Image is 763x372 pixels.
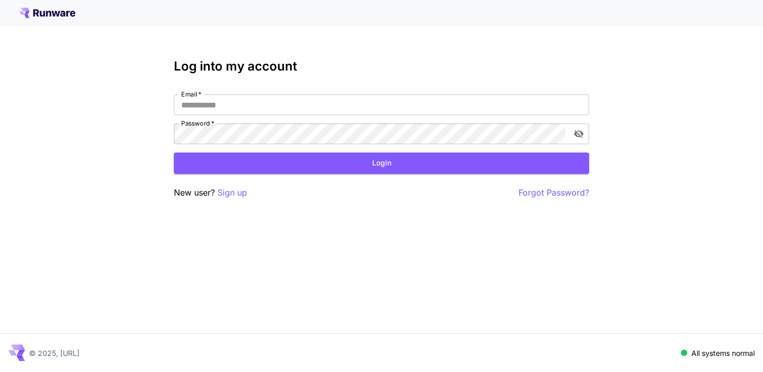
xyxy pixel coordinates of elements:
[181,119,214,128] label: Password
[181,90,201,99] label: Email
[174,59,589,74] h3: Log into my account
[519,186,589,199] button: Forgot Password?
[174,153,589,174] button: Login
[174,186,247,199] p: New user?
[691,348,755,359] p: All systems normal
[29,348,79,359] p: © 2025, [URL]
[217,186,247,199] button: Sign up
[569,125,588,143] button: toggle password visibility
